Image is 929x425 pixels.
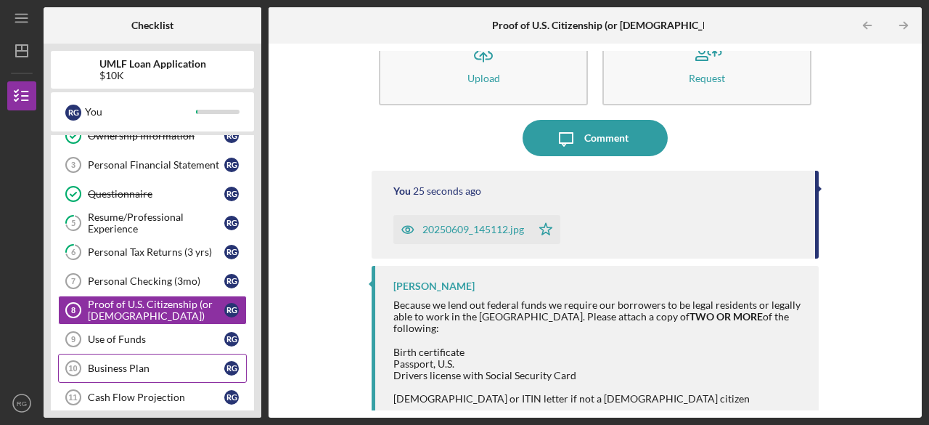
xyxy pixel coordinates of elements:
[224,245,239,259] div: R G
[99,70,206,81] div: $10K
[224,332,239,347] div: R G
[224,158,239,172] div: R G
[492,20,734,31] b: Proof of U.S. Citizenship (or [DEMOGRAPHIC_DATA])
[523,120,668,156] button: Comment
[58,267,247,296] a: 7Personal Checking (3mo)RG
[58,325,247,354] a: 9Use of FundsRG
[71,161,75,169] tspan: 3
[467,73,500,84] div: Upload
[71,219,75,228] tspan: 5
[71,277,75,286] tspan: 7
[58,238,247,267] a: 6Personal Tax Returns (3 yrs)RG
[58,121,247,150] a: Ownership InformationRG
[88,130,224,142] div: Ownership Information
[71,306,75,315] tspan: 8
[17,400,27,408] text: RG
[68,393,77,402] tspan: 11
[393,215,560,244] button: 20250609_145112.jpg
[58,383,247,412] a: 11Cash Flow ProjectionRG
[88,363,224,374] div: Business Plan
[88,333,224,345] div: Use of Funds
[88,211,224,235] div: Resume/Professional Experience
[58,150,247,179] a: 3Personal Financial StatementRG
[88,159,224,171] div: Personal Financial Statement
[224,303,239,317] div: R G
[379,22,588,105] button: Upload
[224,187,239,201] div: R G
[393,185,411,197] div: You
[85,100,196,124] div: You
[131,20,173,31] b: Checklist
[393,393,804,405] div: [DEMOGRAPHIC_DATA] or ITIN letter if not a [DEMOGRAPHIC_DATA] citizen
[88,246,224,258] div: Personal Tax Returns (3 yrs)
[224,129,239,143] div: R G
[689,73,725,84] div: Request
[393,370,804,381] div: Drivers license with Social Security Card
[393,299,804,334] div: Because we lend out federal funds we require our borrowers to be legal residents or legally able ...
[68,364,77,373] tspan: 10
[71,335,75,344] tspan: 9
[58,179,247,209] a: QuestionnaireRG
[224,216,239,230] div: R G
[58,296,247,325] a: 8Proof of U.S. Citizenship (or [DEMOGRAPHIC_DATA])RG
[584,120,629,156] div: Comment
[413,185,481,197] time: 2025-08-15 01:38
[58,209,247,238] a: 5Resume/Professional ExperienceRG
[88,188,224,200] div: Questionnaire
[224,274,239,288] div: R G
[422,224,524,235] div: 20250609_145112.jpg
[224,390,239,405] div: R G
[393,347,804,358] div: Birth certificate
[7,389,36,418] button: RG
[88,392,224,403] div: Cash Flow Projection
[393,280,475,292] div: [PERSON_NAME]
[393,358,804,370] div: Passport, U.S.
[65,105,81,121] div: R G
[602,22,811,105] button: Request
[88,299,224,322] div: Proof of U.S. Citizenship (or [DEMOGRAPHIC_DATA])
[689,310,763,323] strong: TWO OR MORE
[58,354,247,383] a: 10Business PlanRG
[71,248,76,257] tspan: 6
[224,361,239,376] div: R G
[88,275,224,287] div: Personal Checking (3mo)
[99,58,206,70] b: UMLF Loan Application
